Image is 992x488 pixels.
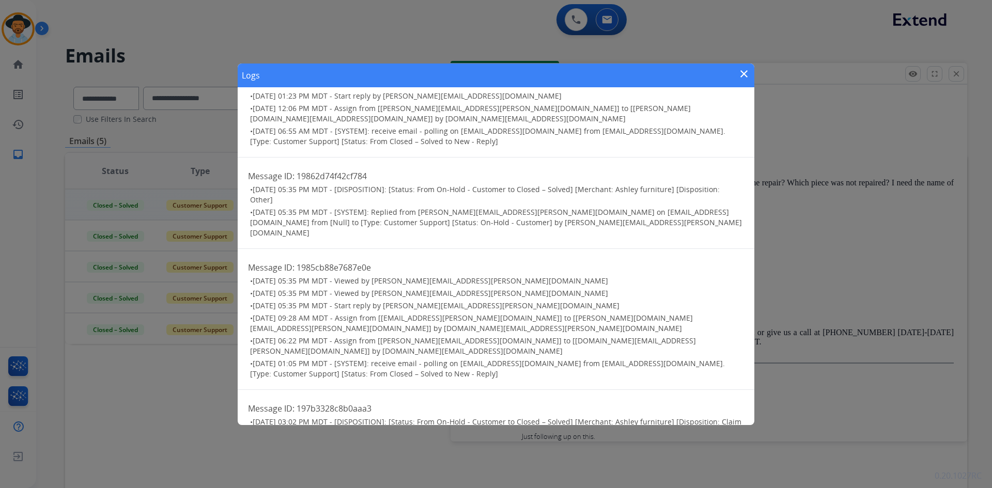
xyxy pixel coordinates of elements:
[250,358,744,379] h3: •
[250,276,744,286] h3: •
[250,207,744,238] h3: •
[297,170,367,182] span: 19862d74f42cf784
[250,313,744,334] h3: •
[250,301,744,311] h3: •
[250,417,744,437] h3: •
[250,103,744,124] h3: •
[250,336,744,356] h3: •
[250,336,696,356] span: [DATE] 06:22 PM MDT - Assign from [[PERSON_NAME][EMAIL_ADDRESS][DOMAIN_NAME]] to [[DOMAIN_NAME][E...
[250,126,744,147] h3: •
[248,262,295,273] span: Message ID:
[253,276,608,286] span: [DATE] 05:35 PM MDT - Viewed by [PERSON_NAME][EMAIL_ADDRESS][PERSON_NAME][DOMAIN_NAME]
[250,417,741,437] span: [DATE] 03:02 PM MDT - [DISPOSITION]: [Status: From On-Hold - Customer to Closed – Solved] [Mercha...
[253,288,608,298] span: [DATE] 05:35 PM MDT - Viewed by [PERSON_NAME][EMAIL_ADDRESS][PERSON_NAME][DOMAIN_NAME]
[250,358,725,379] span: [DATE] 01:05 PM MDT - [SYSTEM]: receive email - polling on [EMAIL_ADDRESS][DOMAIN_NAME] from [EMA...
[250,103,691,123] span: [DATE] 12:06 PM MDT - Assign from [[PERSON_NAME][EMAIL_ADDRESS][PERSON_NAME][DOMAIN_NAME]] to [[P...
[250,207,742,238] span: [DATE] 05:35 PM MDT - [SYSTEM]: Replied from [PERSON_NAME][EMAIL_ADDRESS][PERSON_NAME][DOMAIN_NAM...
[250,184,744,205] h3: •
[248,170,295,182] span: Message ID:
[297,262,371,273] span: 1985cb88e7687e0e
[250,184,720,204] span: [DATE] 05:35 PM MDT - [DISPOSITION]: [Status: From On-Hold - Customer to Closed – Solved] [Mercha...
[253,301,619,310] span: [DATE] 05:35 PM MDT - Start reply by [PERSON_NAME][EMAIL_ADDRESS][PERSON_NAME][DOMAIN_NAME]
[935,469,982,482] p: 0.20.1027RC
[738,68,750,80] mat-icon: close
[242,69,260,82] h1: Logs
[248,403,295,414] span: Message ID:
[297,403,371,414] span: 197b3328c8b0aaa3
[253,91,562,101] span: [DATE] 01:23 PM MDT - Start reply by [PERSON_NAME][EMAIL_ADDRESS][DOMAIN_NAME]
[250,126,725,146] span: [DATE] 06:55 AM MDT - [SYSTEM]: receive email - polling on [EMAIL_ADDRESS][DOMAIN_NAME] from [EMA...
[250,288,744,298] h3: •
[250,91,744,101] h3: •
[250,313,693,333] span: [DATE] 09:28 AM MDT - Assign from [[EMAIL_ADDRESS][PERSON_NAME][DOMAIN_NAME]] to [[PERSON_NAME][D...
